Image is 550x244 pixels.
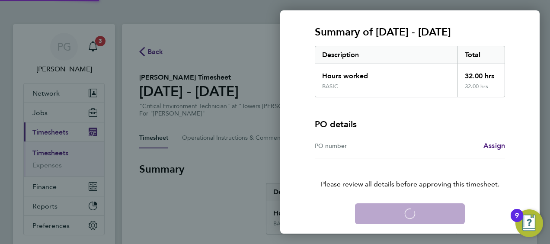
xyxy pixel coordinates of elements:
[315,141,410,151] div: PO number
[457,83,505,97] div: 32.00 hrs
[315,64,457,83] div: Hours worked
[315,118,357,130] h4: PO details
[304,158,515,189] p: Please review all details before approving this timesheet.
[315,46,505,97] div: Summary of 23 - 29 Aug 2025
[457,46,505,64] div: Total
[515,209,543,237] button: Open Resource Center, 9 new notifications
[483,141,505,150] span: Assign
[315,25,505,39] h3: Summary of [DATE] - [DATE]
[315,46,457,64] div: Description
[483,141,505,151] a: Assign
[322,83,338,90] div: BASIC
[457,64,505,83] div: 32.00 hrs
[515,215,519,227] div: 9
